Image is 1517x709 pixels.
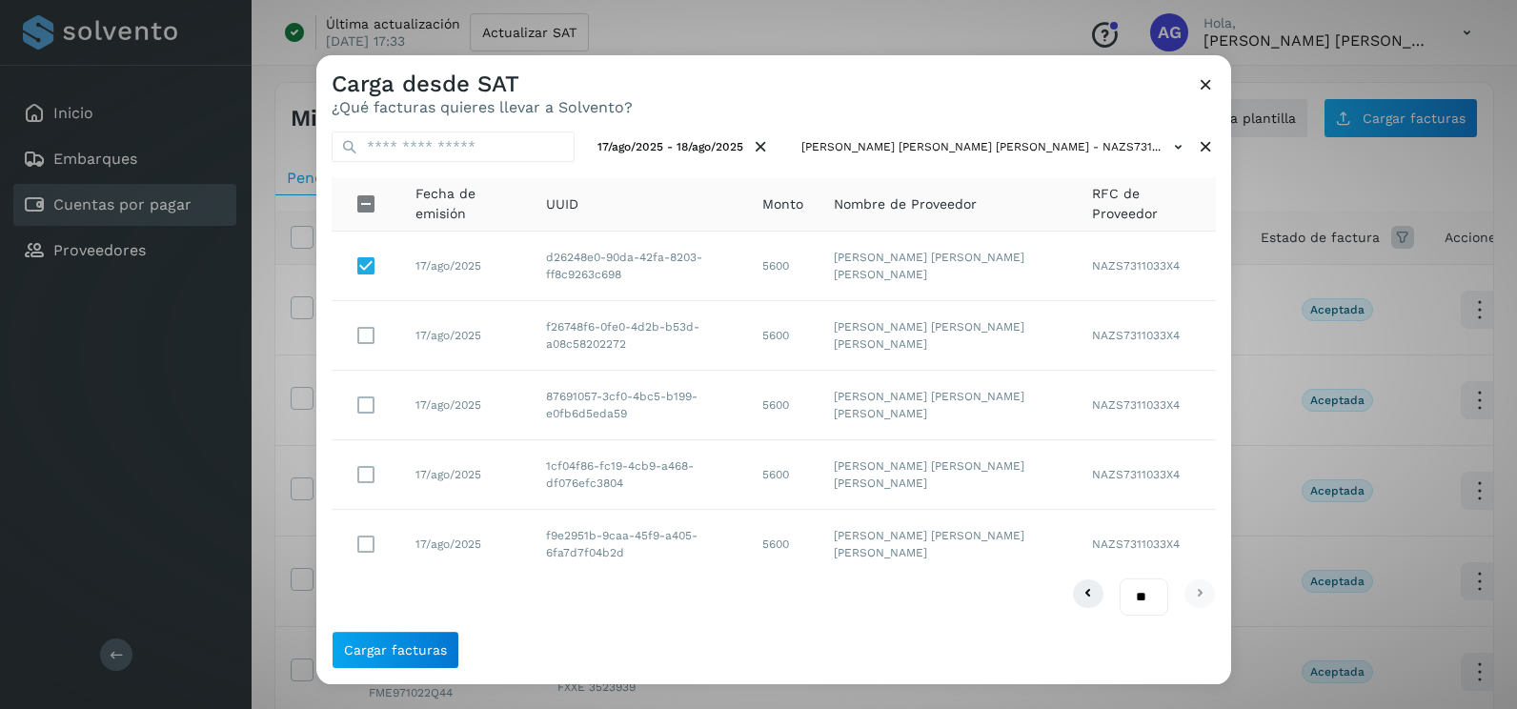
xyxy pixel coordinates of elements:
td: [PERSON_NAME] [PERSON_NAME] [PERSON_NAME] [819,510,1077,578]
td: 5600 [747,232,819,301]
td: NAZS7311033X4 [1077,440,1216,510]
td: [PERSON_NAME] [PERSON_NAME] [PERSON_NAME] [819,440,1077,510]
h3: Carga desde SAT [332,71,633,98]
td: NAZS7311033X4 [1077,232,1216,301]
span: UUID [546,194,578,214]
p: ¿Qué facturas quieres llevar a Solvento? [332,98,633,116]
span: Fecha de emisión [415,184,516,224]
td: 5600 [747,510,819,578]
td: 17/ago/2025 [400,371,531,440]
span: Cargar facturas [344,643,447,657]
td: NAZS7311033X4 [1077,510,1216,578]
span: Monto [762,194,803,214]
td: d26248e0-90da-42fa-8203-ff8c9263c698 [531,232,747,301]
td: [PERSON_NAME] [PERSON_NAME] [PERSON_NAME] [819,232,1077,301]
td: 17/ago/2025 [400,232,531,301]
td: 1cf04f86-fc19-4cb9-a468-df076efc3804 [531,440,747,510]
td: 5600 [747,440,819,510]
td: [PERSON_NAME] [PERSON_NAME] [PERSON_NAME] [819,371,1077,440]
button: 17/ago/2025 - 18/ago/2025 [590,132,779,163]
td: 17/ago/2025 [400,301,531,371]
span: Nombre de Proveedor [834,194,977,214]
td: 17/ago/2025 [400,510,531,578]
td: 5600 [747,301,819,371]
td: f9e2951b-9caa-45f9-a405-6fa7d7f04b2d [531,510,747,578]
button: Cargar facturas [332,631,459,669]
td: 87691057-3cf0-4bc5-b199-e0fb6d5eda59 [531,371,747,440]
span: RFC de Proveedor [1092,184,1201,224]
td: [PERSON_NAME] [PERSON_NAME] [PERSON_NAME] [819,301,1077,371]
td: f26748f6-0fe0-4d2b-b53d-a08c58202272 [531,301,747,371]
td: 5600 [747,371,819,440]
td: NAZS7311033X4 [1077,371,1216,440]
button: [PERSON_NAME] [PERSON_NAME] [PERSON_NAME] - NAZS731... [794,132,1196,163]
td: 17/ago/2025 [400,440,531,510]
td: NAZS7311033X4 [1077,301,1216,371]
